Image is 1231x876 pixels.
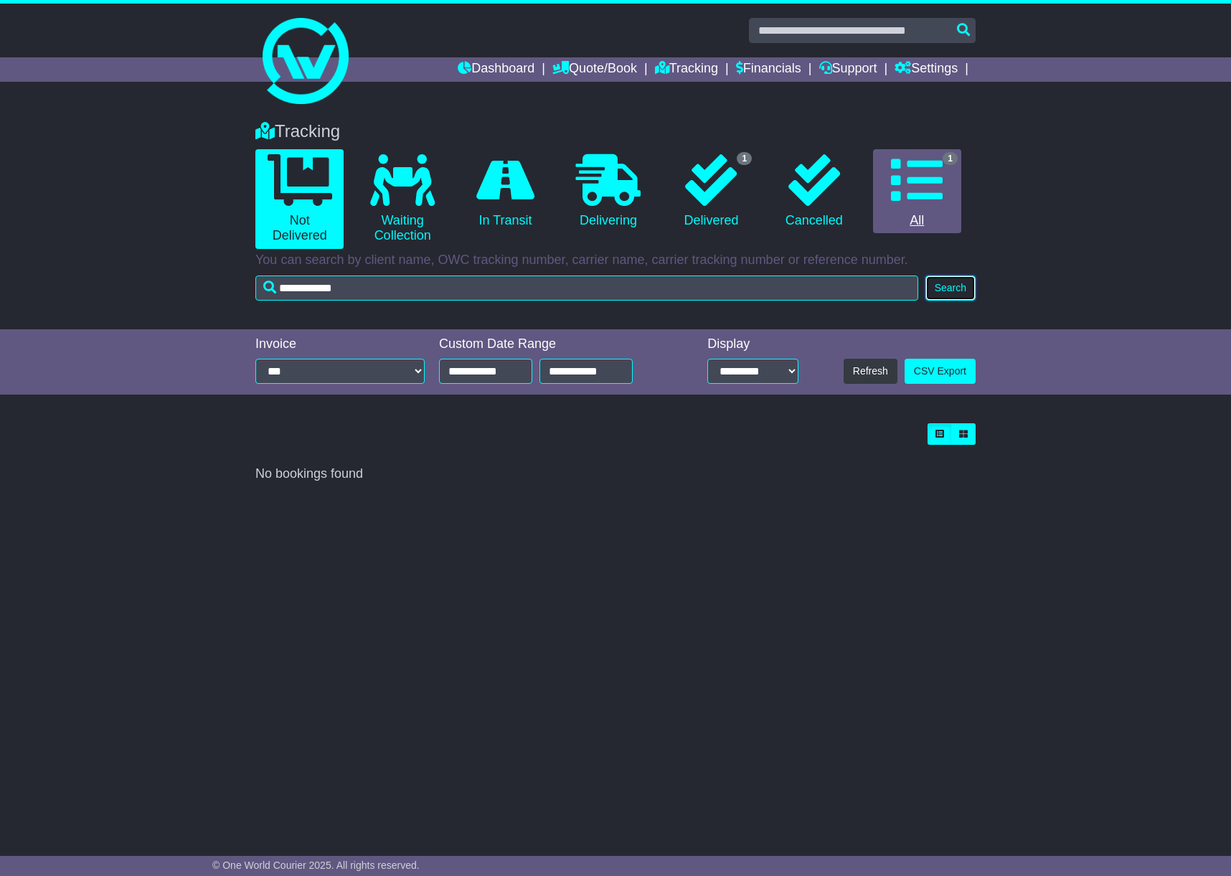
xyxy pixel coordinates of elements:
[667,149,755,234] a: 1 Delivered
[844,359,897,384] button: Refresh
[819,57,877,82] a: Support
[458,57,534,82] a: Dashboard
[255,149,344,249] a: Not Delivered
[255,466,976,482] div: No bookings found
[564,149,652,234] a: Delivering
[552,57,637,82] a: Quote/Book
[461,149,550,234] a: In Transit
[943,152,958,165] span: 1
[248,121,983,142] div: Tracking
[358,149,446,249] a: Waiting Collection
[707,336,798,352] div: Display
[895,57,958,82] a: Settings
[212,859,420,871] span: © One World Courier 2025. All rights reserved.
[255,253,976,268] p: You can search by client name, OWC tracking number, carrier name, carrier tracking number or refe...
[925,275,976,301] button: Search
[736,57,801,82] a: Financials
[255,336,425,352] div: Invoice
[439,336,669,352] div: Custom Date Range
[873,149,961,234] a: 1 All
[770,149,858,234] a: Cancelled
[655,57,718,82] a: Tracking
[737,152,752,165] span: 1
[905,359,976,384] a: CSV Export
